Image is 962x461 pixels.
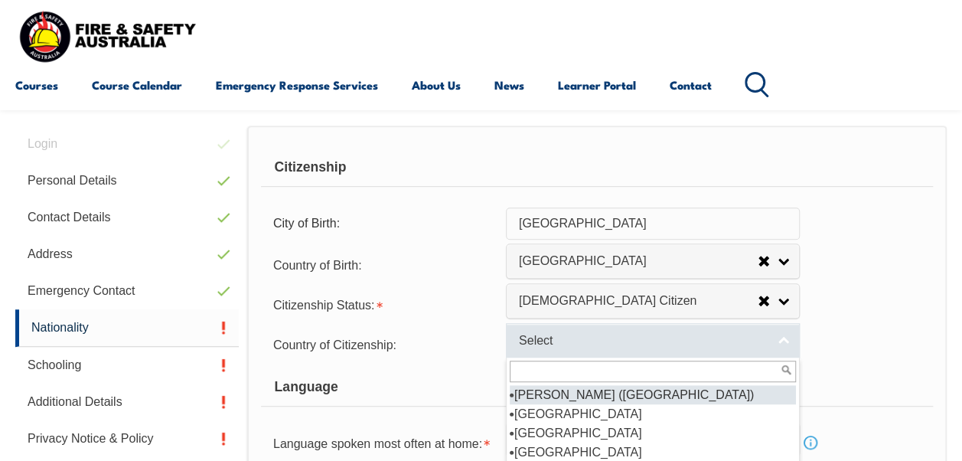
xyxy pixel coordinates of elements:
a: Additional Details [15,384,239,420]
a: Personal Details [15,162,239,199]
div: Language spoken most often at home is required. [261,427,506,458]
span: Citizenship Status: [273,299,375,312]
a: Info [800,432,821,453]
li: [GEOGRAPHIC_DATA] [510,423,796,443]
div: Citizenship [261,149,933,187]
a: Courses [15,67,58,103]
span: Language spoken most often at home: [273,437,482,450]
span: Country of Birth: [273,259,362,272]
a: Privacy Notice & Policy [15,420,239,457]
a: Address [15,236,239,273]
a: Course Calendar [92,67,182,103]
a: Emergency Response Services [216,67,378,103]
a: Nationality [15,309,239,347]
span: Select [519,333,767,349]
a: News [494,67,524,103]
a: Emergency Contact [15,273,239,309]
div: City of Birth: [261,209,506,238]
span: [DEMOGRAPHIC_DATA] Citizen [519,293,758,309]
a: Contact Details [15,199,239,236]
li: [PERSON_NAME] ([GEOGRAPHIC_DATA]) [510,385,796,404]
li: [GEOGRAPHIC_DATA] [510,404,796,423]
div: Language [261,368,933,407]
span: Country of Citizenship: [273,338,396,351]
a: Schooling [15,347,239,384]
a: Learner Portal [558,67,636,103]
a: About Us [412,67,461,103]
div: Citizenship Status is required. [261,289,506,319]
span: [GEOGRAPHIC_DATA] [519,253,758,270]
a: Contact [670,67,712,103]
